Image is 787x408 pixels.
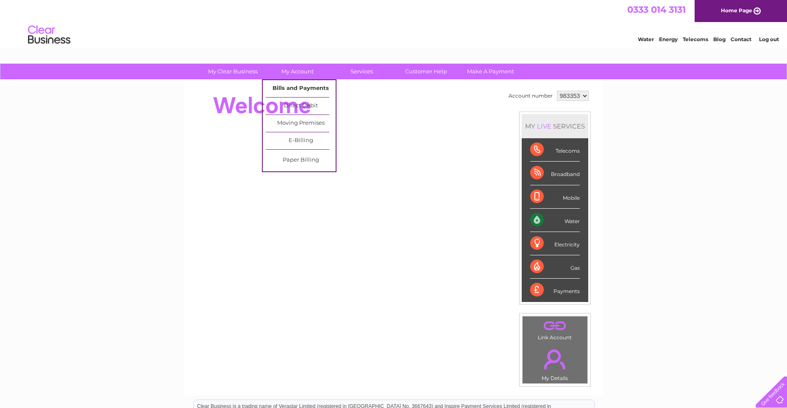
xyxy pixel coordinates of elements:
[713,36,726,42] a: Blog
[525,344,585,374] a: .
[327,64,397,79] a: Services
[506,89,555,103] td: Account number
[262,64,332,79] a: My Account
[266,132,336,149] a: E-Billing
[535,122,553,130] div: LIVE
[194,5,594,41] div: Clear Business is a trading name of Verastar Limited (registered in [GEOGRAPHIC_DATA] No. 3667643...
[759,36,779,42] a: Log out
[198,64,268,79] a: My Clear Business
[266,98,336,115] a: Direct Debit
[530,185,580,209] div: Mobile
[266,152,336,169] a: Paper Billing
[627,4,686,15] a: 0333 014 3131
[530,162,580,185] div: Broadband
[530,209,580,232] div: Water
[530,255,580,279] div: Gas
[638,36,654,42] a: Water
[522,114,588,138] div: MY SERVICES
[522,316,588,343] td: Link Account
[266,115,336,132] a: Moving Premises
[28,22,71,48] img: logo.png
[522,342,588,384] td: My Details
[525,319,585,333] a: .
[659,36,678,42] a: Energy
[266,80,336,97] a: Bills and Payments
[530,232,580,255] div: Electricity
[530,138,580,162] div: Telecoms
[731,36,751,42] a: Contact
[391,64,461,79] a: Customer Help
[456,64,526,79] a: Make A Payment
[683,36,708,42] a: Telecoms
[530,279,580,302] div: Payments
